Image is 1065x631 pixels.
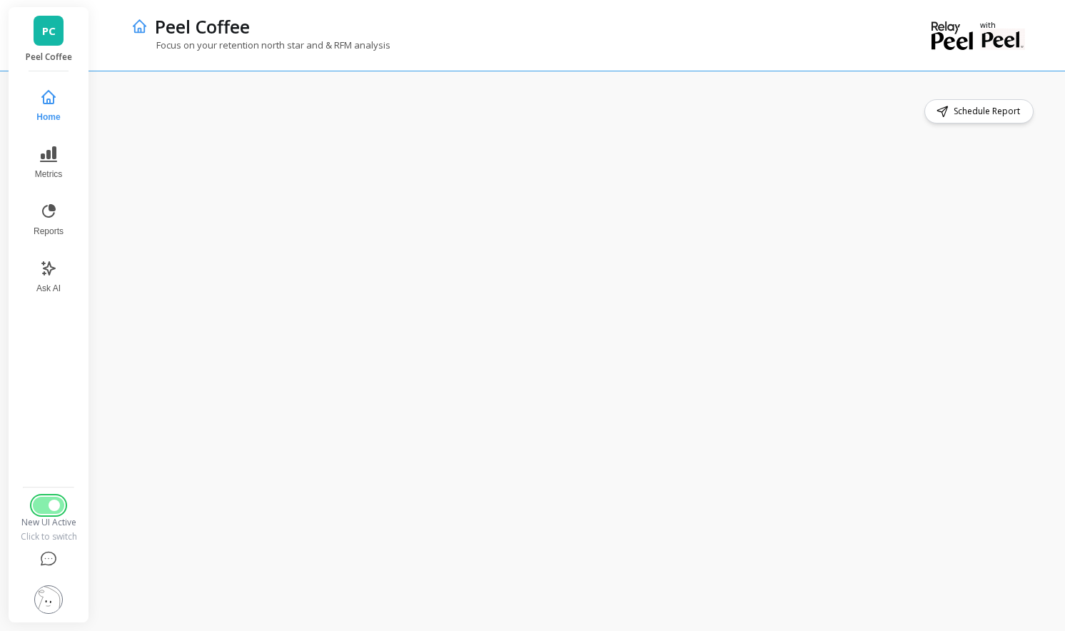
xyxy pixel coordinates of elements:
[25,80,72,131] button: Home
[120,135,1036,602] iframe: Omni Embed
[23,51,75,63] p: Peel Coffee
[980,21,1025,29] p: with
[25,137,72,188] button: Metrics
[42,23,56,39] span: PC
[131,39,390,51] p: Focus on your retention north star and & RFM analysis
[36,111,60,123] span: Home
[19,517,78,528] div: New UI Active
[25,194,72,246] button: Reports
[25,251,72,303] button: Ask AI
[924,99,1034,123] button: Schedule Report
[155,14,250,39] p: Peel Coffee
[19,542,78,577] button: Help
[34,585,63,614] img: profile picture
[980,29,1025,50] img: partner logo
[33,497,64,514] button: Switch to Legacy UI
[19,577,78,622] button: Settings
[19,531,78,542] div: Click to switch
[954,104,1024,118] span: Schedule Report
[34,226,64,237] span: Reports
[35,168,63,180] span: Metrics
[36,283,61,294] span: Ask AI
